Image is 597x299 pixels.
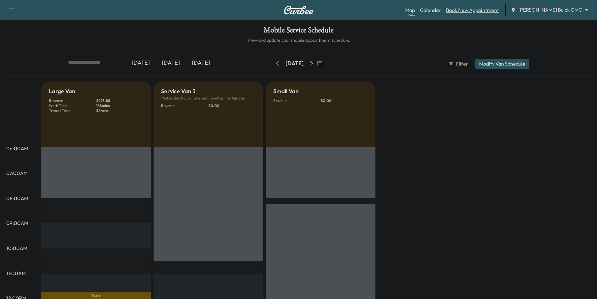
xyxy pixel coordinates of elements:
h6: View and update your mobile appointment schedule. [6,37,591,43]
h5: Service Van 3 [161,87,196,96]
p: $ 0.00 [208,103,256,108]
p: Transit Time [49,108,96,113]
div: [DATE] [156,56,186,70]
a: Book New Appointment [446,6,499,14]
div: [DATE] [186,56,216,70]
span: [PERSON_NAME] Buick GMC [518,6,582,13]
button: Modify Van Schedule [475,59,529,69]
div: [DATE] [285,60,304,67]
a: MapBeta [405,6,415,14]
p: Travel [41,292,151,299]
p: 38 mins [96,108,144,113]
h5: Small Van [273,87,299,96]
h5: Large Van [49,87,75,96]
p: 09:00AM [6,219,28,227]
p: 168 mins [96,103,144,108]
p: 10:00AM [6,244,27,252]
p: $ 273.88 [96,98,144,103]
p: Revenue [273,98,321,103]
p: $ 0.00 [321,98,368,103]
p: 11:00AM [6,270,26,277]
p: 06:00AM [6,145,28,152]
button: Filter [446,59,470,69]
div: Beta [408,13,415,18]
p: Revenue [161,103,208,108]
p: Work Time [49,103,96,108]
p: 08:00AM [6,195,28,202]
a: Calendar [420,6,441,14]
span: Filter [456,60,467,67]
p: Scheduled hours have been modified for this day [161,96,256,101]
div: [DATE] [126,56,156,70]
img: Curbee Logo [284,6,314,14]
h1: Mobile Service Schedule [6,26,591,37]
p: Revenue [49,98,96,103]
p: 07:00AM [6,169,28,177]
